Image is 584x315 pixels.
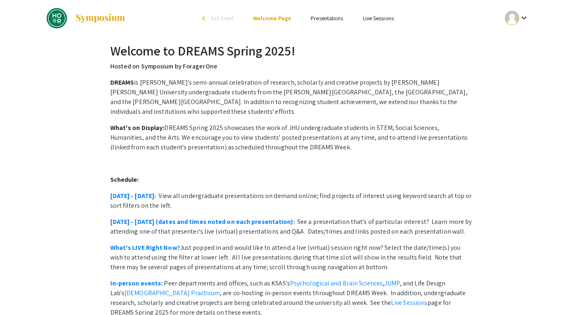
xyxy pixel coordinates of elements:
img: Symposium by ForagerOne [75,13,126,23]
a: Welcome Page [253,15,291,22]
div: arrow_back_ios [202,16,207,21]
a: Live Sessions [391,298,427,307]
p: View all undergraduate presentations on demand online; find projects of interest using keyword se... [110,191,474,211]
span: Exit Event [211,15,234,22]
h2: Welcome to DREAMS Spring 2025! [110,43,474,58]
p: Just popped in and would like to attend a live (virtual) session right now? Select the date/time(... [110,243,474,272]
a: JUMP [384,279,399,287]
iframe: Chat [6,279,34,309]
a: In-person events: [110,279,163,287]
a: Live Sessions [363,15,394,22]
p: See a presentation that's of particular interest? Learn more by attending one of that presenter's... [110,217,474,236]
strong: DREAMS [110,78,134,87]
a: What's LIVE Right Now? [110,243,180,252]
p: is [PERSON_NAME]'s semi-annual celebration of research, scholarly and creative projects by [PERSO... [110,78,474,117]
strong: What's on Display: [110,123,165,132]
mat-icon: Expand account dropdown [519,13,529,23]
strong: Schedule: [110,175,139,184]
p: DREAMS Spring 2025 showcases the work of JHU undergraduate students in STEM, Social Sciences, Hum... [110,123,474,152]
a: [DATE] - [DATE]: [110,192,157,200]
img: DREAMS Spring 2025 [47,8,67,28]
a: [DATE] - [DATE] (dates and times noted on each presentation): [110,217,295,226]
p: Hosted on Symposium by ForagerOne [110,62,474,71]
a: Psychological and Brain Sciences [290,279,383,287]
a: Presentations [311,15,343,22]
a: [DEMOGRAPHIC_DATA] Practicum [125,289,220,297]
button: Expand account dropdown [496,9,537,27]
a: DREAMS Spring 2025 [47,8,126,28]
